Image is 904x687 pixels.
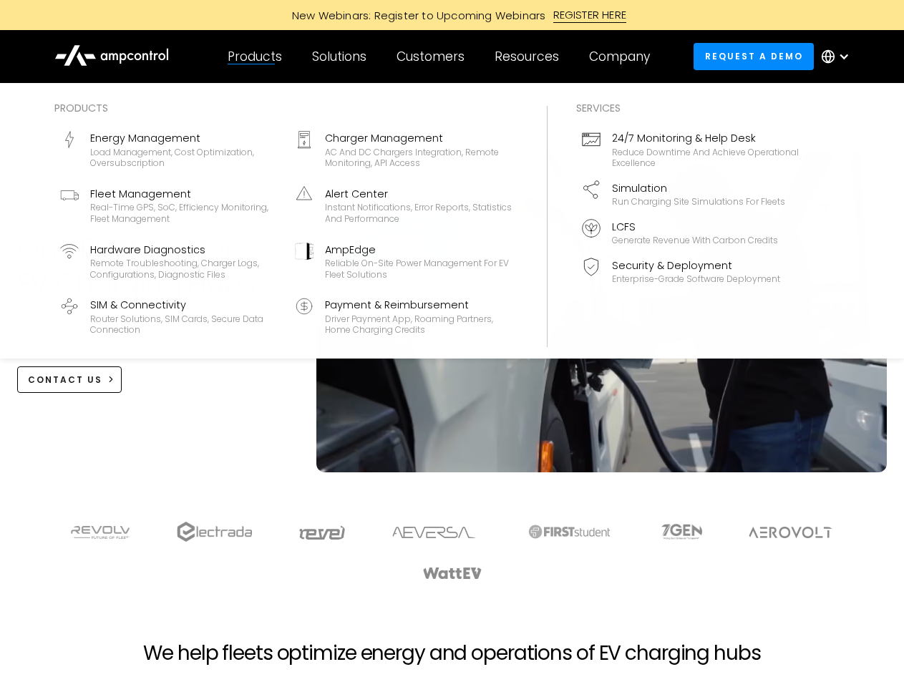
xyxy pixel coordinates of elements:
[576,125,805,175] a: 24/7 Monitoring & Help DeskReduce downtime and achieve operational excellence
[325,130,512,146] div: Charger Management
[576,175,805,213] a: SimulationRun charging site simulations for fleets
[576,252,805,291] a: Security & DeploymentEnterprise-grade software deployment
[54,125,283,175] a: Energy ManagementLoad management, cost optimization, oversubscription
[325,147,512,169] div: AC and DC chargers integration, remote monitoring, API access
[422,567,482,579] img: WattEV logo
[612,258,780,273] div: Security & Deployment
[90,297,278,313] div: SIM & Connectivity
[90,313,278,336] div: Router Solutions, SIM Cards, Secure Data Connection
[397,49,465,64] div: Customers
[325,186,512,202] div: Alert Center
[325,202,512,224] div: Instant notifications, error reports, statistics and performance
[54,291,283,341] a: SIM & ConnectivityRouter Solutions, SIM Cards, Secure Data Connection
[553,7,627,23] div: REGISTER HERE
[54,100,518,116] div: Products
[312,49,366,64] div: Solutions
[589,49,650,64] div: Company
[694,43,814,69] a: Request a demo
[228,49,282,64] div: Products
[28,374,102,386] div: CONTACT US
[612,235,778,246] div: Generate revenue with carbon credits
[325,313,512,336] div: Driver Payment App, Roaming Partners, Home Charging Credits
[177,522,252,542] img: electrada logo
[143,641,760,666] h2: We help fleets optimize energy and operations of EV charging hubs
[325,258,512,280] div: Reliable On-site Power Management for EV Fleet Solutions
[289,236,518,286] a: AmpEdgeReliable On-site Power Management for EV Fleet Solutions
[748,527,833,538] img: Aerovolt Logo
[17,366,122,393] a: CONTACT US
[90,242,278,258] div: Hardware Diagnostics
[289,291,518,341] a: Payment & ReimbursementDriver Payment App, Roaming Partners, Home Charging Credits
[495,49,559,64] div: Resources
[612,219,778,235] div: LCFS
[612,147,799,169] div: Reduce downtime and achieve operational excellence
[90,202,278,224] div: Real-time GPS, SoC, efficiency monitoring, fleet management
[576,213,805,252] a: LCFSGenerate revenue with carbon credits
[90,258,278,280] div: Remote troubleshooting, charger logs, configurations, diagnostic files
[612,196,785,208] div: Run charging site simulations for fleets
[612,130,799,146] div: 24/7 Monitoring & Help Desk
[576,100,805,116] div: Services
[612,180,785,196] div: Simulation
[325,242,512,258] div: AmpEdge
[90,147,278,169] div: Load management, cost optimization, oversubscription
[325,297,512,313] div: Payment & Reimbursement
[54,236,283,286] a: Hardware DiagnosticsRemote troubleshooting, charger logs, configurations, diagnostic files
[289,125,518,175] a: Charger ManagementAC and DC chargers integration, remote monitoring, API access
[612,273,780,285] div: Enterprise-grade software deployment
[130,7,774,23] a: New Webinars: Register to Upcoming WebinarsREGISTER HERE
[289,180,518,230] a: Alert CenterInstant notifications, error reports, statistics and performance
[90,130,278,146] div: Energy Management
[54,180,283,230] a: Fleet ManagementReal-time GPS, SoC, efficiency monitoring, fleet management
[90,186,278,202] div: Fleet Management
[278,8,553,23] div: New Webinars: Register to Upcoming Webinars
